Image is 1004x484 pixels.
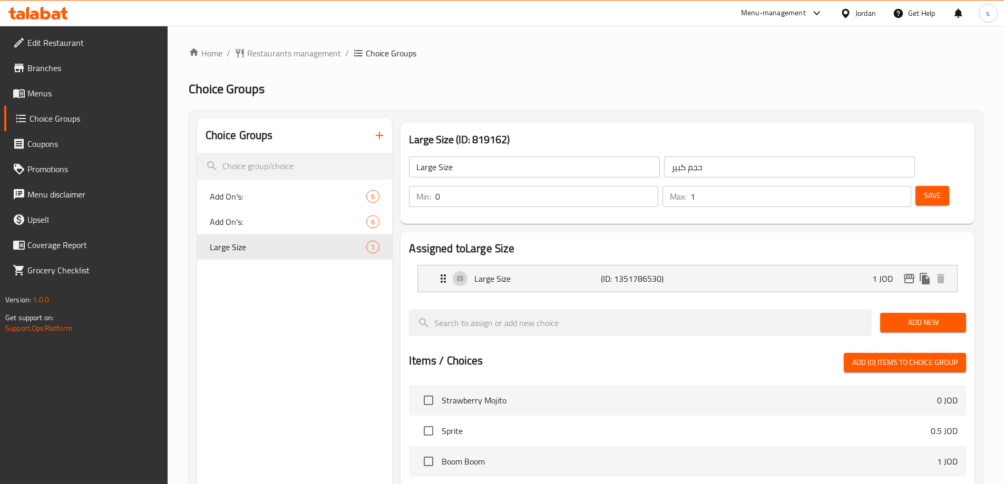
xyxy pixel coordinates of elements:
[889,316,958,329] span: Add New
[247,47,341,60] span: Restaurants management
[4,106,168,131] a: Choice Groups
[4,207,168,232] a: Upsell
[741,7,806,19] div: Menu-management
[367,242,379,252] span: 1
[27,188,159,201] span: Menu disclaimer
[986,7,990,19] span: s
[27,163,159,175] span: Promotions
[442,394,937,407] span: Strawberry Mojito
[442,455,937,468] span: Boom Boom
[4,131,168,156] a: Coupons
[4,182,168,207] a: Menu disclaimer
[210,215,367,228] span: Add On's:
[409,241,966,256] h2: Assigned to Large Size
[27,62,159,74] span: Branches
[933,271,949,287] button: delete
[409,131,966,148] h3: Large Size (ID: 819162)
[197,209,393,234] div: Add On's:6
[924,189,941,202] span: Save
[670,190,686,203] p: Max:
[366,47,416,60] span: Choice Groups
[189,77,265,101] span: Choice Groups
[5,293,31,307] span: Version:
[880,313,966,332] button: Add New
[937,394,958,407] p: 0 JOD
[601,272,685,285] p: (ID: 1351786530)
[4,81,168,106] a: Menus
[4,55,168,81] a: Branches
[915,186,949,205] button: Save
[210,190,367,203] span: Add On's:
[197,153,393,180] input: search
[27,137,159,150] span: Coupons
[4,258,168,283] a: Grocery Checklist
[852,356,958,369] span: Add (0) items to choice group
[418,265,957,292] div: Expand
[366,215,379,228] div: Choices
[367,217,379,227] span: 6
[189,47,983,60] nav: breadcrumb
[366,241,379,253] div: Choices
[33,293,49,307] span: 1.0.0
[27,87,159,100] span: Menus
[931,424,958,437] p: 0.5 JOD
[189,47,222,60] a: Home
[937,455,958,468] p: 1 JOD
[901,271,917,287] button: edit
[417,389,440,411] span: Select choice
[206,127,273,143] h2: Choice Groups
[4,156,168,182] a: Promotions
[27,264,159,276] span: Grocery Checklist
[409,309,872,336] input: search
[917,271,933,287] button: duplicate
[197,184,393,209] div: Add On's:6
[474,272,600,285] p: Large Size
[345,47,349,60] li: /
[872,272,901,285] p: 1 JOD
[416,190,431,203] p: Min:
[844,353,966,372] button: Add (0) items to choice group
[417,420,440,442] span: Select choice
[442,424,931,437] span: Sprite
[409,261,966,297] li: Expand
[366,190,379,203] div: Choices
[27,213,159,226] span: Upsell
[417,450,440,472] span: Select choice
[5,321,72,335] a: Support.OpsPlatform
[227,47,230,60] li: /
[210,241,367,253] span: Large Size
[4,30,168,55] a: Edit Restaurant
[27,239,159,251] span: Coverage Report
[197,234,393,260] div: Large Size1
[27,36,159,49] span: Edit Restaurant
[30,112,159,125] span: Choice Groups
[5,311,54,324] span: Get support on:
[235,47,341,60] a: Restaurants management
[855,7,876,19] div: Jordan
[367,192,379,202] span: 6
[409,353,483,369] h2: Items / Choices
[4,232,168,258] a: Coverage Report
